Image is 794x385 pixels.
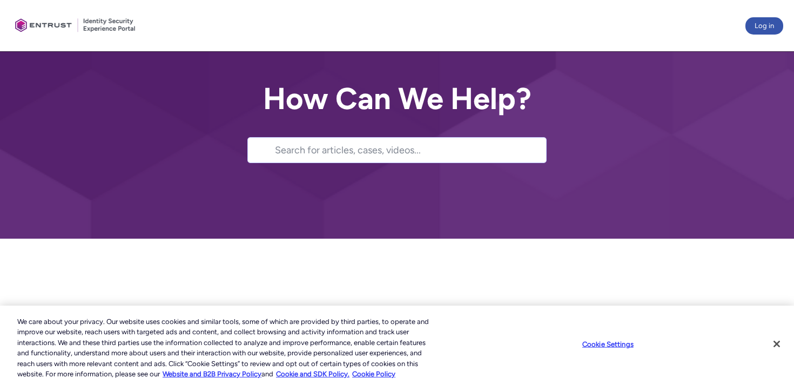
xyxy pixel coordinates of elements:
[163,370,261,378] a: More information about our cookie policy., opens in a new tab
[275,138,546,163] input: Search for articles, cases, videos...
[17,316,437,380] div: We care about your privacy. Our website uses cookies and similar tools, some of which are provide...
[276,370,349,378] a: Cookie and SDK Policy.
[247,82,547,116] h2: How Can We Help?
[574,334,642,355] button: Cookie Settings
[745,17,783,35] button: Log in
[352,370,395,378] a: Cookie Policy
[248,138,275,163] button: Search
[765,332,789,356] button: Close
